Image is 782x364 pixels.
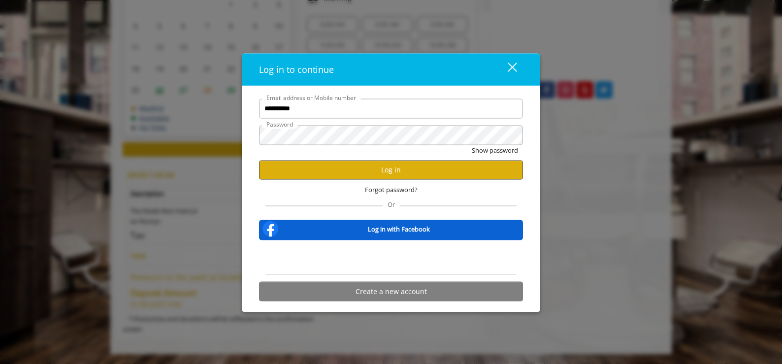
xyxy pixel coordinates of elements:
span: Forgot password? [365,184,418,195]
button: Create a new account [259,282,523,301]
button: close dialog [489,59,523,79]
input: Email address or Mobile number [259,99,523,118]
button: Show password [472,145,518,155]
b: Log in with Facebook [368,224,430,234]
button: Log in [259,160,523,179]
input: Password [259,125,523,145]
label: Password [261,119,298,129]
span: Log in to continue [259,63,334,75]
iframe: Sign in with Google Button [341,247,441,268]
div: close dialog [496,62,516,77]
label: Email address or Mobile number [261,93,361,102]
img: facebook-logo [261,219,280,239]
span: Or [383,200,400,209]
